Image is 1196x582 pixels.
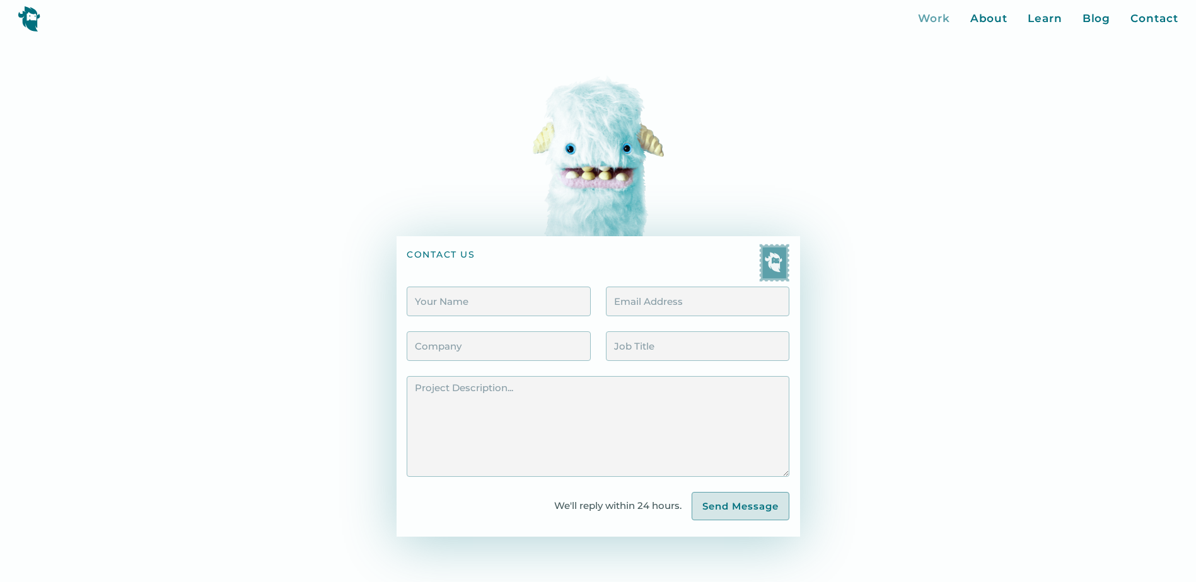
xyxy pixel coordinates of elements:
[407,287,590,316] input: Your Name
[759,244,789,282] img: Yeti postage stamp
[18,6,40,31] img: yeti logo icon
[407,287,789,521] form: Contact Form
[1130,11,1178,27] a: Contact
[533,76,664,236] img: A pop-up yeti head!
[918,11,950,27] a: Work
[407,249,475,282] h1: contact us
[1028,11,1062,27] a: Learn
[1083,11,1111,27] a: Blog
[606,287,789,316] input: Email Address
[407,331,590,361] input: Company
[692,492,789,521] input: Send Message
[970,11,1008,27] a: About
[554,498,692,514] div: We'll reply within 24 hours.
[606,331,789,361] input: Job Title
